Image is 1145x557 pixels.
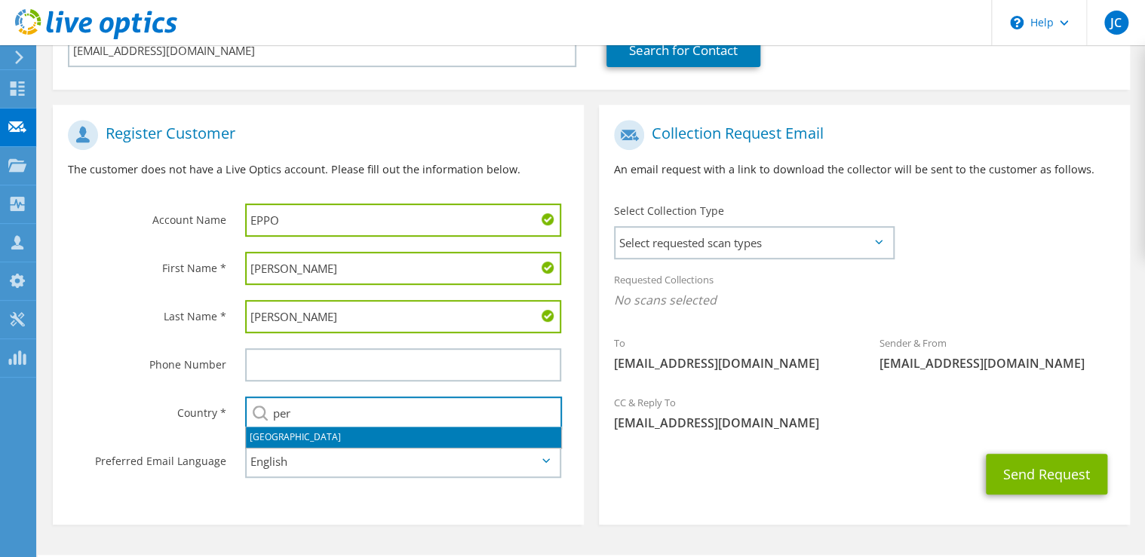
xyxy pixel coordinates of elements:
div: Sender & From [864,327,1130,379]
span: [EMAIL_ADDRESS][DOMAIN_NAME] [614,355,849,372]
span: JC [1104,11,1128,35]
label: Country * [68,396,226,421]
div: To [599,327,864,379]
svg: \n [1010,16,1024,29]
h1: Collection Request Email [614,120,1107,150]
button: Send Request [986,454,1107,494]
label: Preferred Email Language [68,445,226,469]
label: Select Collection Type [614,204,724,219]
span: [EMAIL_ADDRESS][DOMAIN_NAME] [879,355,1115,372]
h1: Register Customer [68,120,561,150]
span: Select requested scan types [615,228,892,258]
label: First Name * [68,252,226,276]
span: No scans selected [614,292,1115,308]
div: CC & Reply To [599,387,1130,439]
span: [EMAIL_ADDRESS][DOMAIN_NAME] [614,415,1115,431]
label: Account Name [68,204,226,228]
label: Phone Number [68,348,226,372]
a: Search for Contact [606,34,760,67]
p: An email request with a link to download the collector will be sent to the customer as follows. [614,161,1115,178]
div: Requested Collections [599,264,1130,320]
label: Last Name * [68,300,226,324]
p: The customer does not have a Live Optics account. Please fill out the information below. [68,161,569,178]
li: [GEOGRAPHIC_DATA] [246,427,561,448]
